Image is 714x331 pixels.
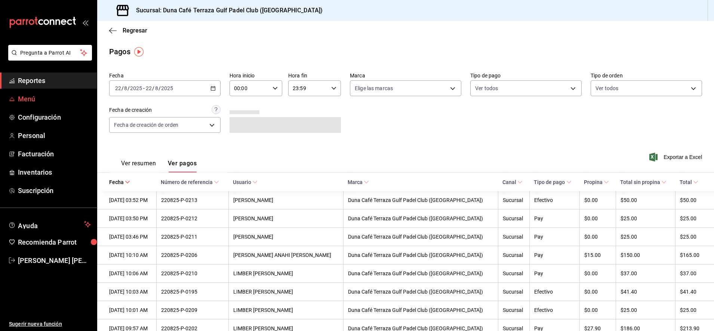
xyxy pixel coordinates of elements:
div: [DATE] 03:46 PM [109,234,152,240]
div: 220825-P-0212 [161,215,224,221]
div: $150.00 [621,252,671,258]
div: LIMBER [PERSON_NAME] [233,307,339,313]
label: Hora fin [288,73,341,78]
label: Tipo de orden [591,73,702,78]
span: Ayuda [18,220,81,229]
div: Pay [534,270,575,276]
span: Propina [584,179,609,185]
input: -- [115,85,121,91]
div: [PERSON_NAME] ANAHI [PERSON_NAME] [233,252,339,258]
div: 220825-P-0213 [161,197,224,203]
span: Marca [348,179,369,185]
div: $37.00 [621,270,671,276]
span: Fecha [109,179,130,185]
img: Tooltip marker [134,47,144,56]
div: Pay [534,252,575,258]
div: $25.00 [680,215,702,221]
span: Facturación [18,149,91,159]
div: Duna Café Terraza Gulf Padel Club ([GEOGRAPHIC_DATA]) [348,270,493,276]
div: $25.00 [680,307,702,313]
div: $25.00 [680,234,702,240]
span: Regresar [123,27,147,34]
div: Sucursal [503,252,525,258]
div: [DATE] 10:06 AM [109,270,152,276]
div: [PERSON_NAME] [233,197,339,203]
div: 220825-P-0195 [161,289,224,295]
span: Configuración [18,112,91,122]
span: Menú [18,94,91,104]
div: Sucursal [503,307,525,313]
button: Ver pagos [168,160,197,172]
div: $0.00 [584,307,612,313]
span: / [159,85,161,91]
div: $15.00 [584,252,612,258]
div: Efectivo [534,197,575,203]
div: Sucursal [503,289,525,295]
div: $41.40 [680,289,702,295]
div: [PERSON_NAME] [233,234,339,240]
div: $165.00 [680,252,702,258]
div: $0.00 [584,289,612,295]
input: -- [155,85,159,91]
span: Número de referencia [161,179,219,185]
div: LIMBER [PERSON_NAME] [233,289,339,295]
div: Efectivo [534,289,575,295]
div: Pagos [109,46,130,57]
input: ---- [161,85,173,91]
button: Regresar [109,27,147,34]
button: Exportar a Excel [651,153,702,162]
span: Personal [18,131,91,141]
span: / [152,85,154,91]
span: Fecha de creación de orden [114,121,178,129]
div: navigation tabs [121,160,197,172]
button: Pregunta a Parrot AI [8,45,92,61]
span: Usuario [233,179,258,185]
div: Sucursal [503,270,525,276]
div: [DATE] 03:52 PM [109,197,152,203]
span: Inventarios [18,167,91,177]
div: Sucursal [503,197,525,203]
div: Pay [534,215,575,221]
div: $50.00 [680,197,702,203]
div: Sucursal [503,234,525,240]
div: Duna Café Terraza Gulf Padel Club ([GEOGRAPHIC_DATA]) [348,289,493,295]
span: Total [680,179,698,185]
div: 220825-P-0211 [161,234,224,240]
span: / [127,85,130,91]
div: Efectivo [534,307,575,313]
div: Pay [534,234,575,240]
span: / [121,85,124,91]
span: Reportes [18,76,91,86]
div: [DATE] 10:03 AM [109,289,152,295]
div: [DATE] 10:10 AM [109,252,152,258]
button: Ver resumen [121,160,156,172]
span: - [143,85,145,91]
span: Sugerir nueva función [9,320,91,328]
div: 220825-P-0206 [161,252,224,258]
span: Pregunta a Parrot AI [20,49,80,57]
span: Recomienda Parrot [18,237,91,247]
div: Duna Café Terraza Gulf Padel Club ([GEOGRAPHIC_DATA]) [348,307,493,313]
h3: Sucursal: Duna Café Terraza Gulf Padel Club ([GEOGRAPHIC_DATA]) [130,6,323,15]
div: $37.00 [680,270,702,276]
div: $41.40 [621,289,671,295]
div: $0.00 [584,215,612,221]
label: Hora inicio [230,73,282,78]
div: 220825-P-0209 [161,307,224,313]
div: Duna Café Terraza Gulf Padel Club ([GEOGRAPHIC_DATA]) [348,215,493,221]
span: Total sin propina [620,179,667,185]
label: Marca [350,73,461,78]
div: LIMBER [PERSON_NAME] [233,270,339,276]
input: -- [145,85,152,91]
span: Elige las marcas [355,85,393,92]
div: Duna Café Terraza Gulf Padel Club ([GEOGRAPHIC_DATA]) [348,197,493,203]
span: Ver todos [475,85,498,92]
div: Fecha de creación [109,106,152,114]
div: $25.00 [621,234,671,240]
span: Canal [502,179,523,185]
span: Suscripción [18,186,91,196]
label: Tipo de pago [470,73,582,78]
div: $25.00 [621,215,671,221]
